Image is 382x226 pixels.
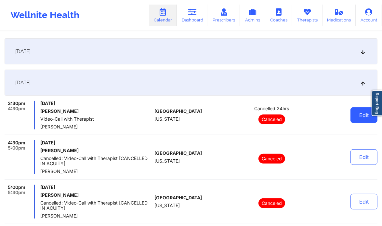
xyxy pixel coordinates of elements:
a: Report Bug [372,90,382,116]
span: [DATE] [40,140,152,145]
span: [PERSON_NAME] [40,213,152,219]
p: Canceled [258,198,285,208]
span: [DATE] [40,101,152,106]
a: Medications [323,5,356,26]
h6: [PERSON_NAME] [40,193,152,198]
span: Cancelled: Video-Call with Therapist [CANCELLED IN ACUITY] [40,200,152,211]
a: Dashboard [177,5,208,26]
span: [US_STATE] [154,158,180,164]
span: 4:30pm [8,106,25,111]
span: [US_STATE] [154,203,180,208]
button: Edit [350,194,377,209]
span: [GEOGRAPHIC_DATA] [154,109,202,114]
a: Calendar [149,5,177,26]
span: [PERSON_NAME] [40,124,152,129]
a: Coaches [265,5,292,26]
span: 3:30pm [8,101,25,106]
span: [DATE] [40,185,152,190]
span: [GEOGRAPHIC_DATA] [154,195,202,200]
a: Account [356,5,382,26]
span: Cancelled: Video-Call with Therapist [CANCELLED IN ACUITY] [40,156,152,166]
span: [DATE] [15,48,31,55]
a: Therapists [292,5,323,26]
button: Edit [350,149,377,165]
span: [DATE] [15,79,31,86]
span: Video-Call with Therapist [40,116,152,122]
button: Edit [350,107,377,123]
a: Admins [240,5,265,26]
p: Canceled [258,154,285,164]
span: [GEOGRAPHIC_DATA] [154,151,202,156]
span: [US_STATE] [154,116,180,122]
h6: [PERSON_NAME] [40,109,152,114]
span: 5:00pm [8,185,25,190]
p: Canceled [258,114,285,124]
span: 5:00pm [8,145,25,151]
span: 4:30pm [8,140,25,145]
a: Prescribers [208,5,240,26]
span: Cancelled 24hrs [255,106,289,111]
span: [PERSON_NAME] [40,169,152,174]
span: 5:30pm [8,190,25,195]
h6: [PERSON_NAME] [40,148,152,153]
